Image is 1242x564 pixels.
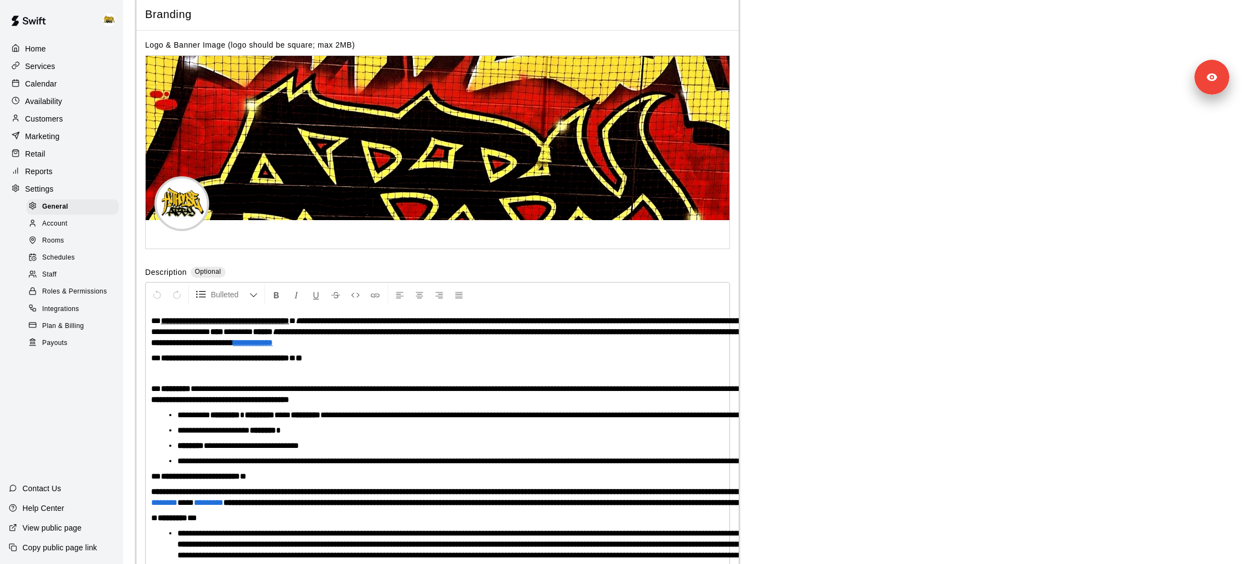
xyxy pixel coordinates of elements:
[26,336,119,351] div: Payouts
[9,181,114,197] a: Settings
[9,146,114,162] a: Retail
[145,41,355,49] label: Logo & Banner Image (logo should be square; max 2MB)
[102,13,116,26] img: HITHOUSE ABBY
[9,93,114,110] a: Availability
[307,285,325,304] button: Format Underline
[26,318,123,335] a: Plan & Billing
[100,9,123,31] div: HITHOUSE ABBY
[25,166,53,177] p: Reports
[42,218,67,229] span: Account
[211,289,249,300] span: Bulleted List
[26,233,123,250] a: Rooms
[25,113,63,124] p: Customers
[410,285,429,304] button: Center Align
[42,269,56,280] span: Staff
[168,285,186,304] button: Redo
[9,163,114,180] a: Reports
[22,522,82,533] p: View public page
[346,285,365,304] button: Insert Code
[22,483,61,494] p: Contact Us
[42,252,75,263] span: Schedules
[26,216,119,232] div: Account
[9,76,114,92] a: Calendar
[42,338,67,349] span: Payouts
[390,285,409,304] button: Left Align
[267,285,286,304] button: Format Bold
[25,96,62,107] p: Availability
[25,43,46,54] p: Home
[9,41,114,57] a: Home
[26,233,119,249] div: Rooms
[25,78,57,89] p: Calendar
[42,321,84,332] span: Plan & Billing
[191,285,262,304] button: Formatting Options
[25,183,54,194] p: Settings
[430,285,449,304] button: Right Align
[42,202,68,212] span: General
[326,285,345,304] button: Format Strikethrough
[26,301,123,318] a: Integrations
[450,285,468,304] button: Justify Align
[26,215,123,232] a: Account
[22,542,97,553] p: Copy public page link
[42,286,107,297] span: Roles & Permissions
[26,284,119,300] div: Roles & Permissions
[26,199,119,215] div: General
[195,268,221,275] span: Optional
[366,285,384,304] button: Insert Link
[26,319,119,334] div: Plan & Billing
[26,267,119,283] div: Staff
[26,267,123,284] a: Staff
[42,304,79,315] span: Integrations
[9,111,114,127] a: Customers
[25,131,60,142] p: Marketing
[145,7,730,22] span: Branding
[25,61,55,72] p: Services
[287,285,306,304] button: Format Italics
[26,198,123,215] a: General
[42,235,64,246] span: Rooms
[9,58,114,74] a: Services
[26,335,123,352] a: Payouts
[145,267,187,279] label: Description
[26,284,123,301] a: Roles & Permissions
[25,148,45,159] p: Retail
[26,302,119,317] div: Integrations
[26,250,119,266] div: Schedules
[148,285,166,304] button: Undo
[26,250,123,267] a: Schedules
[9,128,114,145] a: Marketing
[22,503,64,514] p: Help Center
